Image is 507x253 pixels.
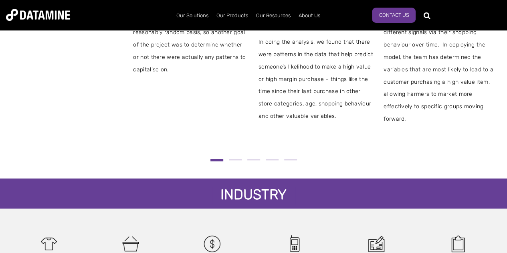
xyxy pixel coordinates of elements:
[172,5,212,26] a: Our Solutions
[212,5,252,26] a: Our Products
[212,187,295,204] h4: Industry
[252,5,295,26] a: Our Resources
[259,36,374,123] span: In doing the analysis, we found that there were patterns in the data that help predict someone’s ...
[372,8,416,23] a: Contact us
[6,9,70,21] img: Datamine
[295,5,324,26] a: About Us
